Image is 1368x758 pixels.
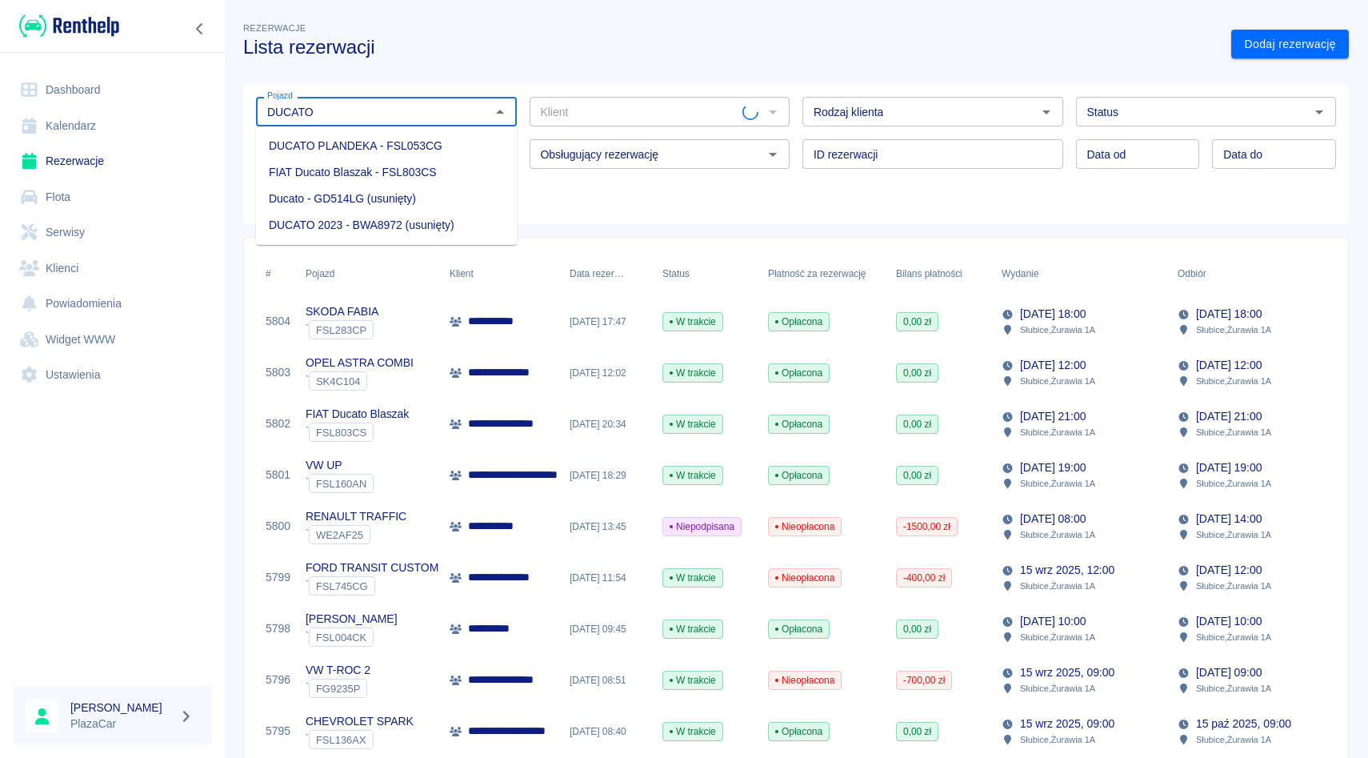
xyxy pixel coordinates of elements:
[310,529,370,541] span: WE2AF25
[769,468,829,483] span: Opłacona
[663,724,722,739] span: W trakcie
[1196,527,1271,542] p: Słubice , Żurawia 1A
[1076,139,1200,169] input: DD.MM.YYYY
[897,519,957,534] span: -1500,00 zł
[266,569,290,586] a: 5799
[19,13,119,39] img: Renthelp logo
[310,478,373,490] span: FSL160AN
[188,18,212,39] button: Zwiń nawigację
[897,366,938,380] span: 0,00 zł
[1020,306,1086,323] p: [DATE] 18:00
[888,251,994,296] div: Bilans płatności
[310,375,366,387] span: SK4C104
[1196,630,1271,644] p: Słubice , Żurawia 1A
[13,108,212,144] a: Kalendarz
[266,251,271,296] div: #
[663,366,722,380] span: W trakcie
[562,604,654,655] div: [DATE] 09:45
[306,423,409,442] div: `
[13,357,212,393] a: Ustawienia
[310,632,373,644] span: FSL004CK
[306,525,406,544] div: `
[897,571,951,585] span: -400,00 zł
[1035,101,1058,123] button: Otwórz
[1020,408,1086,425] p: [DATE] 21:00
[663,622,722,636] span: W trakcie
[663,468,722,483] span: W trakcie
[306,662,370,679] p: VW T-ROC 2
[1196,408,1262,425] p: [DATE] 21:00
[1020,425,1095,439] p: Słubice , Żurawia 1A
[13,215,212,251] a: Serwisy
[663,673,722,688] span: W trakcie
[489,101,511,123] button: Zamknij
[1020,476,1095,491] p: Słubice , Żurawia 1A
[267,90,293,102] label: Pojazd
[306,730,414,749] div: `
[769,622,829,636] span: Opłacona
[769,519,841,534] span: Nieopłacona
[256,133,517,159] li: DUCATO PLANDEKA - FSL053CG
[562,251,654,296] div: Data rezerwacji
[310,324,373,336] span: FSL283CP
[450,251,474,296] div: Klient
[442,251,562,296] div: Klient
[896,251,962,296] div: Bilans płatności
[562,501,654,552] div: [DATE] 13:45
[306,474,374,493] div: `
[13,251,212,287] a: Klienci
[1196,459,1262,476] p: [DATE] 19:00
[654,251,760,296] div: Status
[70,700,173,716] h6: [PERSON_NAME]
[70,716,173,732] p: PlazaCar
[1020,562,1114,579] p: 15 wrz 2025, 12:00
[1308,101,1330,123] button: Otwórz
[1020,716,1114,732] p: 15 wrz 2025, 09:00
[13,322,212,358] a: Widget WWW
[994,251,1170,296] div: Wydanie
[243,36,1218,58] h3: Lista rezerwacji
[897,315,938,329] span: 0,00 zł
[769,417,829,431] span: Opłacona
[1196,511,1262,527] p: [DATE] 14:00
[1020,579,1095,593] p: Słubice , Żurawia 1A
[306,355,414,371] p: OPEL ASTRA COMBI
[1206,263,1229,285] button: Sort
[1196,476,1271,491] p: Słubice , Żurawia 1A
[266,672,290,688] a: 5796
[256,159,517,186] li: FIAT Ducato Blaszak - FSL803CS
[306,457,374,474] p: VW UP
[306,320,378,339] div: `
[1020,613,1086,630] p: [DATE] 10:00
[897,468,938,483] span: 0,00 zł
[1196,613,1262,630] p: [DATE] 10:00
[1196,425,1271,439] p: Słubice , Żurawia 1A
[13,72,212,108] a: Dashboard
[306,576,438,596] div: `
[243,23,306,33] span: Rezerwacje
[897,622,938,636] span: 0,00 zł
[258,251,298,296] div: #
[762,143,784,166] button: Otwórz
[1020,511,1086,527] p: [DATE] 08:00
[310,580,374,592] span: FSL745CG
[13,13,119,39] a: Renthelp logo
[1020,732,1095,747] p: Słubice , Żurawia 1A
[310,427,373,439] span: FSL803CS
[1020,459,1086,476] p: [DATE] 19:00
[266,467,290,483] a: 5801
[897,724,938,739] span: 0,00 zł
[1196,716,1291,732] p: 15 paź 2025, 09:00
[310,683,366,695] span: FG9235P
[663,417,722,431] span: W trakcie
[769,366,829,380] span: Opłacona
[266,364,290,381] a: 5803
[1196,681,1271,696] p: Słubice , Żurawia 1A
[562,552,654,604] div: [DATE] 11:54
[1178,251,1206,296] div: Odbiór
[256,186,517,212] li: Ducato - GD514LG (usunięty)
[760,251,888,296] div: Płatność za rezerwację
[306,679,370,698] div: `
[266,415,290,432] a: 5802
[769,724,829,739] span: Opłacona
